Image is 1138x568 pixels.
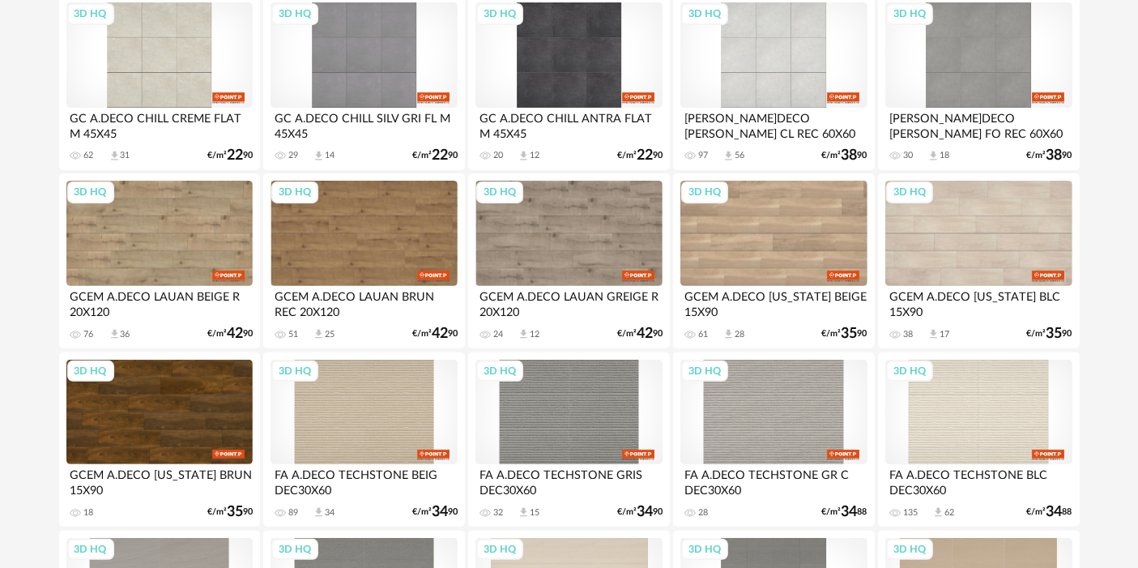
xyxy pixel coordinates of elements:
[67,361,114,382] div: 3D HQ
[207,506,253,518] div: €/m² 90
[637,150,653,161] span: 22
[67,3,114,24] div: 3D HQ
[227,506,243,518] span: 35
[475,286,662,318] div: GCEM A.DECO LAUAN GREIGE R 20X120
[673,173,874,348] a: 3D HQ GCEM A.DECO [US_STATE] BEIGE 15X90 61 Download icon 28 €/m²3590
[493,150,503,161] div: 20
[476,182,523,203] div: 3D HQ
[822,506,867,518] div: €/m² 88
[735,150,744,161] div: 56
[680,464,867,497] div: FA A.DECO TECHSTONE GR C DEC30X60
[518,150,530,162] span: Download icon
[313,506,325,519] span: Download icon
[617,150,663,161] div: €/m² 90
[932,506,944,519] span: Download icon
[476,539,523,560] div: 3D HQ
[1046,328,1063,340] span: 35
[468,352,669,527] a: 3D HQ FA A.DECO TECHSTONE GRIS DEC30X60 32 Download icon 15 €/m²3490
[313,328,325,340] span: Download icon
[66,464,253,497] div: GCEM A.DECO [US_STATE] BRUN 15X90
[698,329,708,340] div: 61
[1027,506,1072,518] div: €/m² 88
[84,507,94,519] div: 18
[680,108,867,140] div: [PERSON_NAME]DECO [PERSON_NAME] CL REC 60X60
[313,150,325,162] span: Download icon
[903,507,918,519] div: 135
[493,329,503,340] div: 24
[722,328,735,340] span: Download icon
[1046,506,1063,518] span: 34
[944,507,954,519] div: 62
[530,507,539,519] div: 15
[475,108,662,140] div: GC A.DECO CHILL ANTRA FLAT M 45X45
[271,3,318,24] div: 3D HQ
[271,286,457,318] div: GCEM A.DECO LAUAN BRUN REC 20X120
[617,328,663,340] div: €/m² 90
[412,150,458,161] div: €/m² 90
[878,352,1079,527] a: 3D HQ FA A.DECO TECHSTONE BLC DEC30X60 135 Download icon 62 €/m²3488
[271,108,457,140] div: GC A.DECO CHILL SILV GRI FL M 45X45
[822,150,867,161] div: €/m² 90
[885,464,1072,497] div: FA A.DECO TECHSTONE BLC DEC30X60
[842,150,858,161] span: 38
[518,506,530,519] span: Download icon
[271,182,318,203] div: 3D HQ
[66,286,253,318] div: GCEM A.DECO LAUAN BEIGE R 20X120
[67,182,114,203] div: 3D HQ
[886,539,933,560] div: 3D HQ
[288,507,298,519] div: 89
[822,328,867,340] div: €/m² 90
[940,150,949,161] div: 18
[637,328,653,340] span: 42
[476,361,523,382] div: 3D HQ
[121,329,130,340] div: 36
[886,182,933,203] div: 3D HQ
[885,108,1072,140] div: [PERSON_NAME]DECO [PERSON_NAME] FO REC 60X60
[1027,328,1072,340] div: €/m² 90
[66,108,253,140] div: GC A.DECO CHILL CREME FLAT M 45X45
[67,539,114,560] div: 3D HQ
[518,328,530,340] span: Download icon
[681,361,728,382] div: 3D HQ
[432,150,448,161] span: 22
[325,329,335,340] div: 25
[263,352,464,527] a: 3D HQ FA A.DECO TECHSTONE BEIG DEC30X60 89 Download icon 34 €/m²3490
[476,3,523,24] div: 3D HQ
[475,464,662,497] div: FA A.DECO TECHSTONE GRIS DEC30X60
[227,328,243,340] span: 42
[886,3,933,24] div: 3D HQ
[271,361,318,382] div: 3D HQ
[617,506,663,518] div: €/m² 90
[530,150,539,161] div: 12
[940,329,949,340] div: 17
[681,3,728,24] div: 3D HQ
[735,329,744,340] div: 28
[121,150,130,161] div: 31
[673,352,874,527] a: 3D HQ FA A.DECO TECHSTONE GR C DEC30X60 28 €/m²3488
[885,286,1072,318] div: GCEM A.DECO [US_STATE] BLC 15X90
[207,150,253,161] div: €/m² 90
[412,506,458,518] div: €/m² 90
[84,329,94,340] div: 76
[271,464,457,497] div: FA A.DECO TECHSTONE BEIG DEC30X60
[288,329,298,340] div: 51
[927,150,940,162] span: Download icon
[493,507,503,519] div: 32
[412,328,458,340] div: €/m² 90
[325,150,335,161] div: 14
[878,173,1079,348] a: 3D HQ GCEM A.DECO [US_STATE] BLC 15X90 38 Download icon 17 €/m²3590
[681,539,728,560] div: 3D HQ
[263,173,464,348] a: 3D HQ GCEM A.DECO LAUAN BRUN REC 20X120 51 Download icon 25 €/m²4290
[698,507,708,519] div: 28
[288,150,298,161] div: 29
[227,150,243,161] span: 22
[681,182,728,203] div: 3D HQ
[84,150,94,161] div: 62
[1027,150,1072,161] div: €/m² 90
[109,328,121,340] span: Download icon
[698,150,708,161] div: 97
[109,150,121,162] span: Download icon
[432,506,448,518] span: 34
[637,506,653,518] span: 34
[842,328,858,340] span: 35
